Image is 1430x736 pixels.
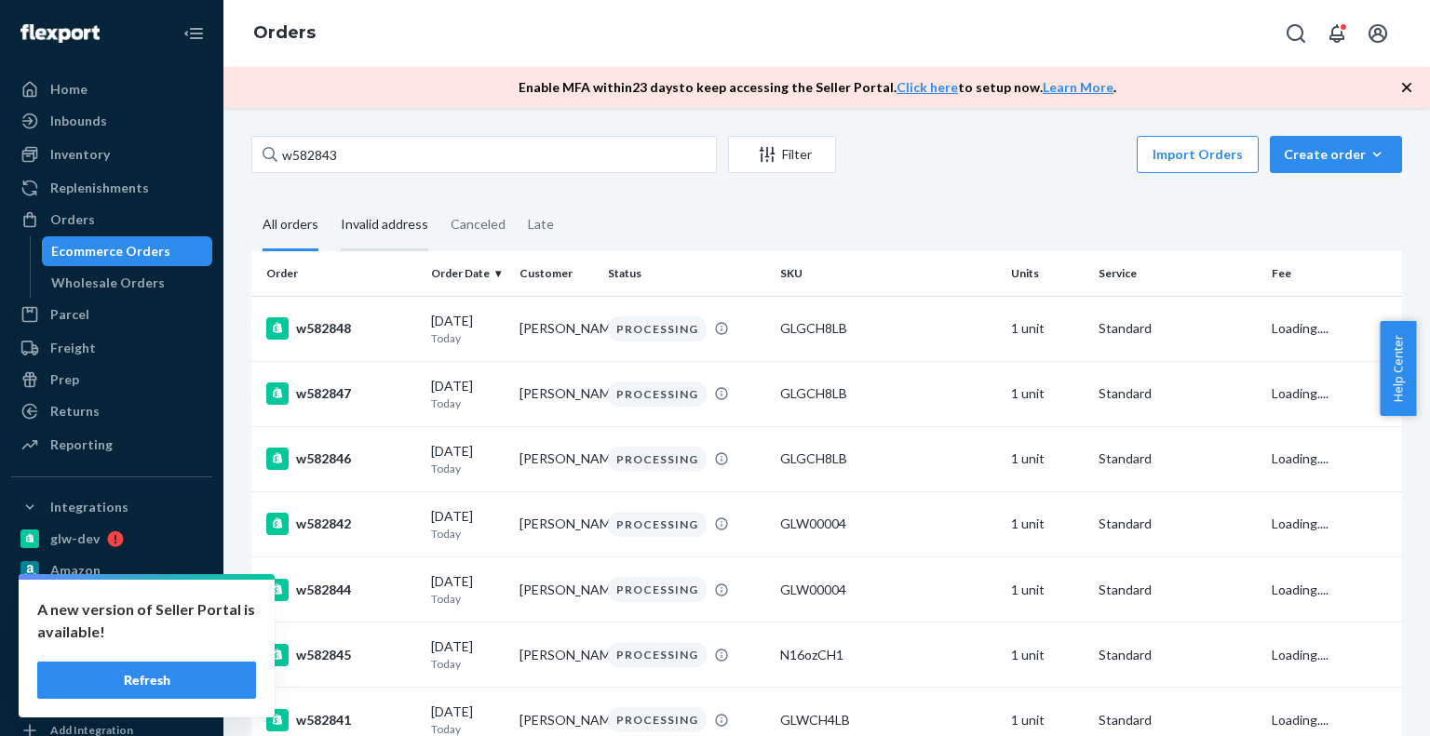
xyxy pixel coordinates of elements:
[1380,321,1416,416] button: Help Center
[11,492,212,522] button: Integrations
[266,709,416,731] div: w582841
[431,442,505,476] div: [DATE]
[1270,136,1402,173] button: Create order
[50,561,101,580] div: Amazon
[1137,136,1259,173] button: Import Orders
[11,619,212,649] a: great-lakes-gelatin-2
[11,173,212,203] a: Replenishments
[1099,646,1256,664] p: Standard
[266,382,416,405] div: w582847
[1264,361,1402,426] td: Loading....
[773,251,1003,296] th: SKU
[251,251,424,296] th: Order
[175,15,212,52] button: Close Navigation
[50,112,107,130] div: Inbounds
[512,622,600,688] td: [PERSON_NAME]
[780,449,995,468] div: GLGCH8LB
[1284,145,1388,164] div: Create order
[780,581,995,599] div: GLW00004
[1004,296,1092,361] td: 1 unit
[1264,296,1402,361] td: Loading....
[11,106,212,136] a: Inbounds
[608,316,707,341] div: PROCESSING
[42,268,213,298] a: Wholesale Orders
[266,579,416,601] div: w582844
[728,136,836,173] button: Filter
[608,512,707,537] div: PROCESSING
[251,136,717,173] input: Search orders
[780,319,995,338] div: GLGCH8LB
[451,200,506,248] div: Canceled
[1004,622,1092,688] td: 1 unit
[608,577,707,602] div: PROCESSING
[729,145,835,164] div: Filter
[11,524,212,554] a: glw-dev
[1004,251,1092,296] th: Units
[50,80,88,99] div: Home
[431,591,505,607] p: Today
[1099,711,1256,729] p: Standard
[50,179,149,197] div: Replenishments
[263,200,318,251] div: All orders
[608,447,707,472] div: PROCESSING
[50,210,95,229] div: Orders
[1264,491,1402,556] td: Loading....
[11,300,212,329] a: Parcel
[11,555,212,585] a: Amazon
[11,430,212,460] a: Reporting
[512,557,600,622] td: [PERSON_NAME]
[11,650,212,680] a: Walmart
[1004,361,1092,426] td: 1 unit
[50,435,113,454] div: Reporting
[1359,15,1396,52] button: Open account menu
[608,381,707,407] div: PROCESSING
[50,370,79,389] div: Prep
[512,426,600,491] td: [PERSON_NAME]
[51,274,165,292] div: Wholesale Orders
[424,251,512,296] th: Order Date
[1091,251,1263,296] th: Service
[20,24,100,43] img: Flexport logo
[1264,622,1402,688] td: Loading....
[1099,581,1256,599] p: Standard
[431,395,505,411] p: Today
[1004,426,1092,491] td: 1 unit
[50,402,100,421] div: Returns
[1004,491,1092,556] td: 1 unit
[431,507,505,542] div: [DATE]
[431,637,505,672] div: [DATE]
[1099,449,1256,468] p: Standard
[431,656,505,672] p: Today
[11,333,212,363] a: Freight
[11,365,212,395] a: Prep
[11,74,212,104] a: Home
[431,526,505,542] p: Today
[1043,79,1113,95] a: Learn More
[780,646,995,664] div: N16ozCH1
[341,200,428,251] div: Invalid address
[600,251,773,296] th: Status
[608,642,707,667] div: PROCESSING
[528,200,554,248] div: Late
[266,513,416,535] div: w582842
[512,491,600,556] td: [PERSON_NAME]
[37,662,256,699] button: Refresh
[780,711,995,729] div: GLWCH4LB
[51,242,170,261] div: Ecommerce Orders
[519,265,593,281] div: Customer
[512,296,600,361] td: [PERSON_NAME]
[608,707,707,732] div: PROCESSING
[42,236,213,266] a: Ecommerce Orders
[50,339,96,357] div: Freight
[238,7,331,60] ol: breadcrumbs
[1318,15,1356,52] button: Open notifications
[266,317,416,340] div: w582848
[897,79,958,95] a: Click here
[11,205,212,234] a: Orders
[1099,384,1256,403] p: Standard
[1264,557,1402,622] td: Loading....
[431,572,505,607] div: [DATE]
[1099,319,1256,338] p: Standard
[50,529,100,548] div: glw-dev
